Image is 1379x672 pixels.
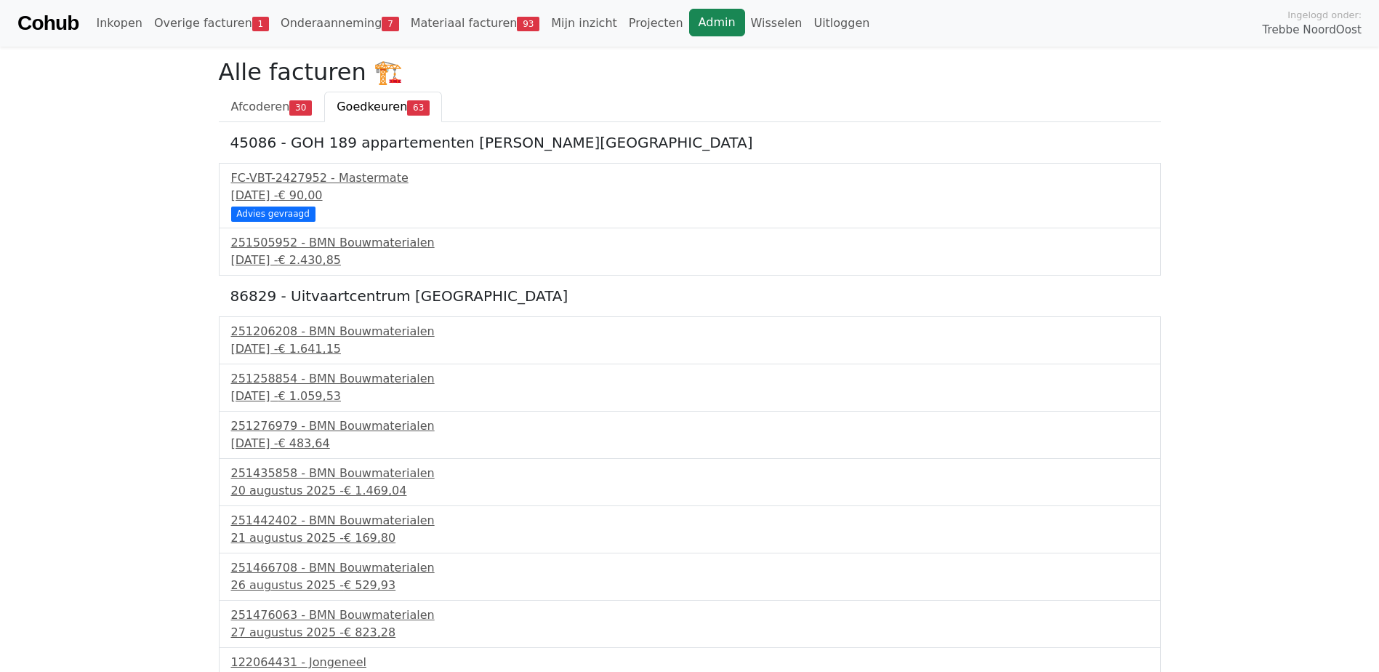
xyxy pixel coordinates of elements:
[278,389,341,403] span: € 1.059,53
[231,607,1149,624] div: 251476063 - BMN Bouwmaterialen
[231,252,1149,269] div: [DATE] -
[231,187,1149,204] div: [DATE] -
[219,92,325,122] a: Afcoderen30
[1287,8,1362,22] span: Ingelogd onder:
[230,134,1149,151] h5: 45086 - GOH 189 appartementen [PERSON_NAME][GEOGRAPHIC_DATA]
[90,9,148,38] a: Inkopen
[324,92,442,122] a: Goedkeuren63
[231,234,1149,269] a: 251505952 - BMN Bouwmaterialen[DATE] -€ 2.430,85
[623,9,689,38] a: Projecten
[407,100,430,115] span: 63
[545,9,623,38] a: Mijn inzicht
[231,417,1149,452] a: 251276979 - BMN Bouwmaterialen[DATE] -€ 483,64
[231,340,1149,358] div: [DATE] -
[344,625,395,639] span: € 823,28
[278,342,341,356] span: € 1.641,15
[219,58,1161,86] h2: Alle facturen 🏗️
[231,465,1149,500] a: 251435858 - BMN Bouwmaterialen20 augustus 2025 -€ 1.469,04
[230,287,1149,305] h5: 86829 - Uitvaartcentrum [GEOGRAPHIC_DATA]
[382,17,398,31] span: 7
[289,100,312,115] span: 30
[745,9,808,38] a: Wisselen
[231,169,1149,187] div: FC-VBT-2427952 - Mastermate
[231,624,1149,641] div: 27 augustus 2025 -
[231,370,1149,405] a: 251258854 - BMN Bouwmaterialen[DATE] -€ 1.059,53
[405,9,546,38] a: Materiaal facturen93
[231,607,1149,641] a: 251476063 - BMN Bouwmaterialen27 augustus 2025 -€ 823,28
[231,435,1149,452] div: [DATE] -
[278,253,341,267] span: € 2.430,85
[148,9,275,38] a: Overige facturen1
[231,388,1149,405] div: [DATE] -
[1263,22,1362,39] span: Trebbe NoordOost
[689,9,745,36] a: Admin
[278,436,329,450] span: € 483,64
[231,559,1149,577] div: 251466708 - BMN Bouwmaterialen
[231,100,290,113] span: Afcoderen
[231,207,315,221] div: Advies gevraagd
[344,531,395,545] span: € 169,80
[344,578,395,592] span: € 529,93
[231,559,1149,594] a: 251466708 - BMN Bouwmaterialen26 augustus 2025 -€ 529,93
[231,169,1149,220] a: FC-VBT-2427952 - Mastermate[DATE] -€ 90,00 Advies gevraagd
[231,323,1149,358] a: 251206208 - BMN Bouwmaterialen[DATE] -€ 1.641,15
[17,6,79,41] a: Cohub
[231,577,1149,594] div: 26 augustus 2025 -
[231,529,1149,547] div: 21 augustus 2025 -
[231,465,1149,482] div: 251435858 - BMN Bouwmaterialen
[231,654,1149,671] div: 122064431 - Jongeneel
[808,9,875,38] a: Uitloggen
[231,370,1149,388] div: 251258854 - BMN Bouwmaterialen
[231,234,1149,252] div: 251505952 - BMN Bouwmaterialen
[231,512,1149,547] a: 251442402 - BMN Bouwmaterialen21 augustus 2025 -€ 169,80
[231,417,1149,435] div: 251276979 - BMN Bouwmaterialen
[278,188,322,202] span: € 90,00
[337,100,407,113] span: Goedkeuren
[231,323,1149,340] div: 251206208 - BMN Bouwmaterialen
[231,482,1149,500] div: 20 augustus 2025 -
[231,512,1149,529] div: 251442402 - BMN Bouwmaterialen
[344,484,407,497] span: € 1.469,04
[252,17,269,31] span: 1
[275,9,405,38] a: Onderaanneming7
[517,17,539,31] span: 93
